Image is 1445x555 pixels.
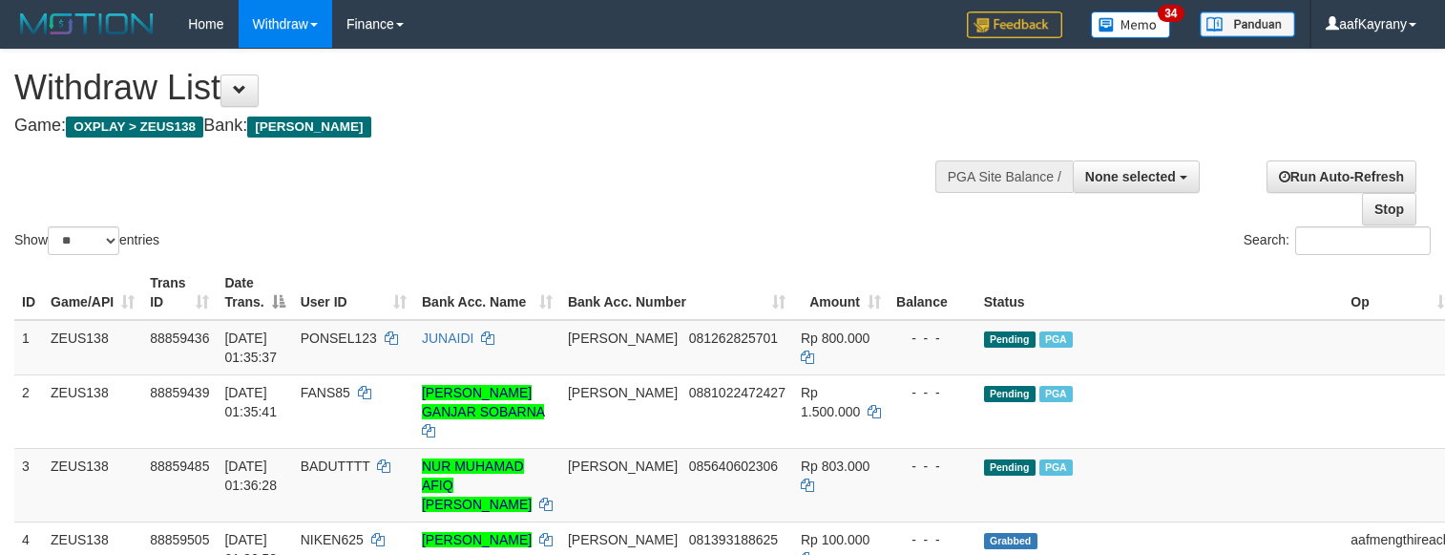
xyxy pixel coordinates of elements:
[43,320,142,375] td: ZEUS138
[301,459,370,474] span: BADUTTTT
[224,331,277,365] span: [DATE] 01:35:37
[150,385,209,400] span: 88859439
[142,266,217,320] th: Trans ID: activate to sort column ascending
[422,331,473,346] a: JUNAIDI
[14,69,944,107] h1: Withdraw List
[889,266,976,320] th: Balance
[1267,160,1416,193] a: Run Auto-Refresh
[43,266,142,320] th: Game/API: activate to sort column ascending
[150,459,209,474] span: 88859485
[801,385,860,419] span: Rp 1.500.000
[1091,11,1171,38] img: Button%20Memo.svg
[1085,169,1176,184] span: None selected
[422,385,544,419] a: [PERSON_NAME] GANJAR SOBARNA
[976,266,1344,320] th: Status
[984,459,1036,476] span: Pending
[14,117,944,136] h4: Game: Bank:
[43,374,142,448] td: ZEUS138
[896,383,969,402] div: - - -
[14,266,43,320] th: ID
[66,117,203,138] span: OXPLAY > ZEUS138
[1039,386,1073,402] span: Marked by aafkaynarin
[689,385,785,400] span: Copy 0881022472427 to clipboard
[801,532,869,547] span: Rp 100.000
[560,266,793,320] th: Bank Acc. Number: activate to sort column ascending
[422,532,532,547] a: [PERSON_NAME]
[568,532,678,547] span: [PERSON_NAME]
[301,331,377,346] span: PONSEL123
[217,266,292,320] th: Date Trans.: activate to sort column descending
[984,331,1036,348] span: Pending
[568,385,678,400] span: [PERSON_NAME]
[896,329,969,348] div: - - -
[293,266,414,320] th: User ID: activate to sort column ascending
[224,459,277,493] span: [DATE] 01:36:28
[896,530,969,549] div: - - -
[801,459,869,474] span: Rp 803.000
[568,459,678,474] span: [PERSON_NAME]
[689,331,778,346] span: Copy 081262825701 to clipboard
[1244,226,1431,255] label: Search:
[1039,331,1073,348] span: Marked by aafkaynarin
[247,117,370,138] span: [PERSON_NAME]
[568,331,678,346] span: [PERSON_NAME]
[793,266,889,320] th: Amount: activate to sort column ascending
[150,331,209,346] span: 88859436
[14,226,159,255] label: Show entries
[1039,459,1073,476] span: Marked by aafkaynarin
[48,226,119,255] select: Showentries
[1073,160,1200,193] button: None selected
[14,10,159,38] img: MOTION_logo.png
[414,266,560,320] th: Bank Acc. Name: activate to sort column ascending
[935,160,1073,193] div: PGA Site Balance /
[14,320,43,375] td: 1
[301,385,350,400] span: FANS85
[1295,226,1431,255] input: Search:
[1200,11,1295,37] img: panduan.png
[14,448,43,522] td: 3
[1362,193,1416,225] a: Stop
[689,459,778,474] span: Copy 085640602306 to clipboard
[896,457,969,476] div: - - -
[43,448,142,522] td: ZEUS138
[689,532,778,547] span: Copy 081393188625 to clipboard
[984,386,1036,402] span: Pending
[301,532,364,547] span: NIKEN625
[150,532,209,547] span: 88859505
[967,11,1062,38] img: Feedback.jpg
[422,459,532,512] a: NUR MUHAMAD AFIQ [PERSON_NAME]
[801,331,869,346] span: Rp 800.000
[224,385,277,419] span: [DATE] 01:35:41
[1158,5,1183,22] span: 34
[14,374,43,448] td: 2
[984,533,1037,549] span: Grabbed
